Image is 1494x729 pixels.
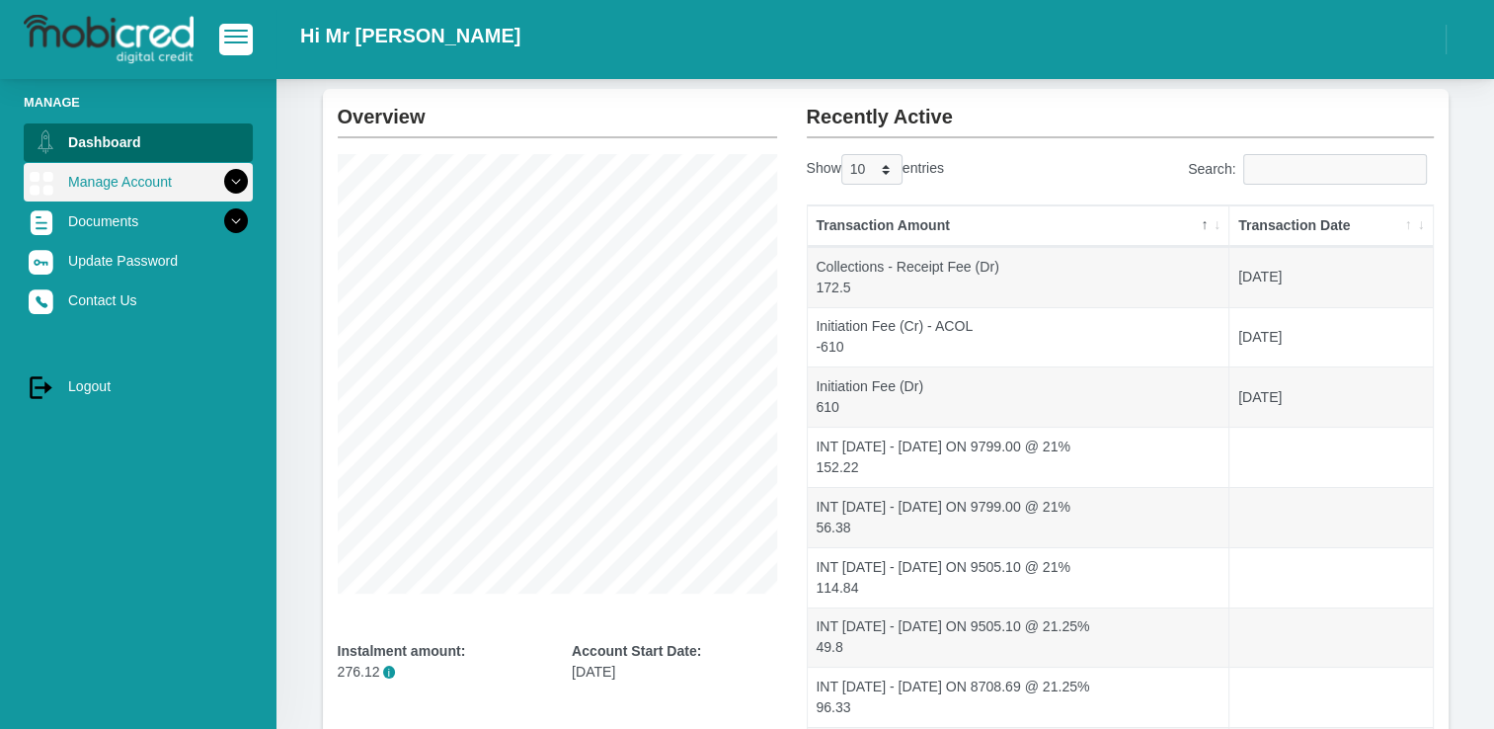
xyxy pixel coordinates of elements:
h2: Overview [338,89,777,128]
a: Manage Account [24,163,253,201]
a: Contact Us [24,282,253,319]
div: [DATE] [572,641,777,683]
th: Transaction Amount: activate to sort column descending [808,205,1230,247]
h2: Hi Mr [PERSON_NAME] [300,24,520,47]
a: Dashboard [24,123,253,161]
b: Instalment amount: [338,643,466,659]
td: Initiation Fee (Dr) 610 [808,366,1230,427]
select: Showentries [841,154,903,185]
h2: Recently Active [807,89,1434,128]
a: Logout [24,367,253,405]
a: Documents [24,202,253,240]
td: INT [DATE] - [DATE] ON 9799.00 @ 21% 152.22 [808,427,1230,487]
td: [DATE] [1229,307,1432,367]
img: logo-mobicred.svg [24,15,194,64]
label: Show entries [807,154,944,185]
a: Update Password [24,242,253,280]
b: Account Start Date: [572,643,701,659]
span: i [383,666,396,679]
td: [DATE] [1229,366,1432,427]
td: INT [DATE] - [DATE] ON 9799.00 @ 21% 56.38 [808,487,1230,547]
label: Search: [1188,154,1434,185]
td: [DATE] [1229,247,1432,307]
th: Transaction Date: activate to sort column ascending [1229,205,1432,247]
input: Search: [1243,154,1427,185]
td: INT [DATE] - [DATE] ON 9505.10 @ 21% 114.84 [808,547,1230,607]
p: 276.12 [338,662,543,683]
td: INT [DATE] - [DATE] ON 8708.69 @ 21.25% 96.33 [808,667,1230,727]
li: Manage [24,93,253,112]
td: Collections - Receipt Fee (Dr) 172.5 [808,247,1230,307]
td: INT [DATE] - [DATE] ON 9505.10 @ 21.25% 49.8 [808,607,1230,668]
td: Initiation Fee (Cr) - ACOL -610 [808,307,1230,367]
